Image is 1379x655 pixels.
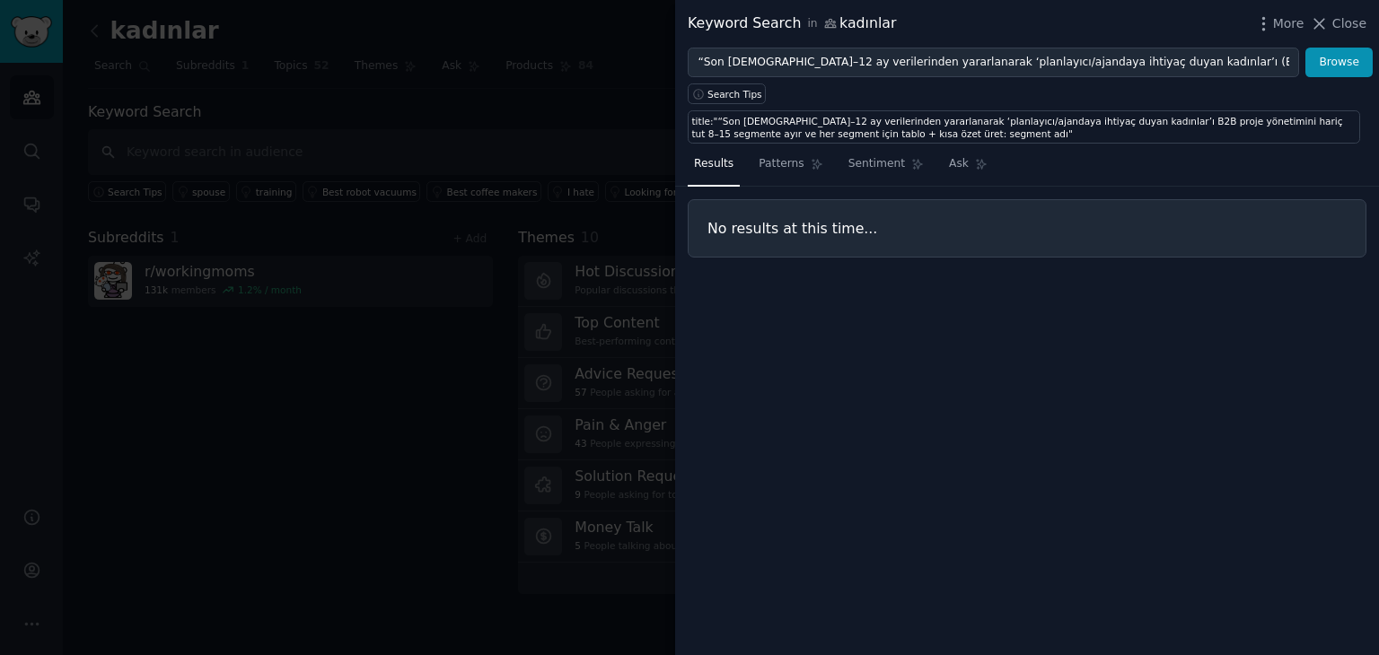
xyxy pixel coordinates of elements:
a: title:"“Son [DEMOGRAPHIC_DATA]–12 ay verilerinden yararlanarak ‘planlayıcı/ajandaya ihtiyaç duyan... [688,110,1360,144]
button: Close [1310,14,1366,33]
a: Ask [943,150,994,187]
span: Sentiment [848,156,905,172]
span: Patterns [759,156,804,172]
a: Patterns [752,150,829,187]
div: Keyword Search kadınlar [688,13,896,35]
span: in [807,16,817,32]
span: Close [1332,14,1366,33]
button: More [1254,14,1304,33]
h3: No results at this time... [707,219,1347,238]
span: Results [694,156,733,172]
span: Ask [949,156,969,172]
div: title:"“Son [DEMOGRAPHIC_DATA]–12 ay verilerinden yararlanarak ‘planlayıcı/ajandaya ihtiyaç duyan... [692,115,1357,140]
a: Sentiment [842,150,930,187]
a: Results [688,150,740,187]
button: Browse [1305,48,1373,78]
input: Try a keyword related to your business [688,48,1299,78]
span: Search Tips [707,88,762,100]
button: Search Tips [688,83,766,104]
span: More [1273,14,1304,33]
